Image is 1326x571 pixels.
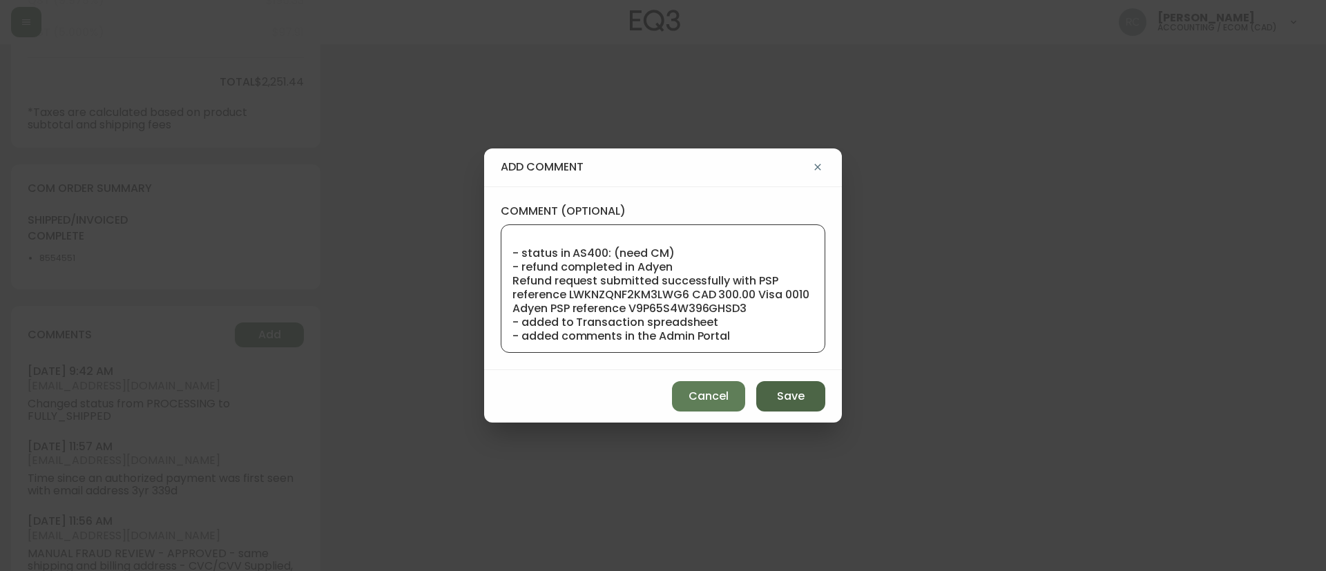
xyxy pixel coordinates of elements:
[756,381,825,412] button: Save
[672,381,745,412] button: Cancel
[689,389,729,404] span: Cancel
[512,233,814,344] textarea: COMPENSATION TO KEEP AS-IS TICKET# 825880 ORD# 4134439 SKU: [PHONE_NUMBER] REASON: DEFECTS SUBTOT...
[501,159,810,175] h4: add comment
[777,389,805,404] span: Save
[501,204,825,219] label: comment (optional)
